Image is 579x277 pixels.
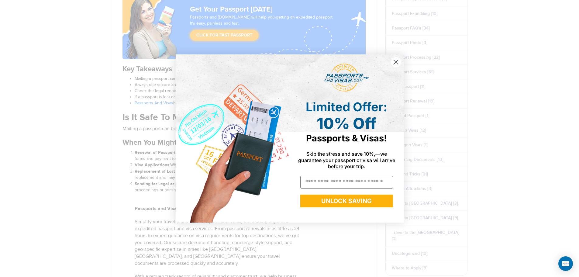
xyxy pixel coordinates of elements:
span: Skip the stress and save 10%,—we guarantee your passport or visa will arrive before your trip. [298,151,395,169]
img: passports and visas [324,64,369,92]
span: 10% Off [317,114,376,133]
button: Close dialog [391,57,401,68]
img: de9cda0d-0715-46ca-9a25-073762a91ba7.png [176,54,290,223]
span: Passports & Visas! [306,133,387,144]
button: UNLOCK SAVING [300,195,393,207]
span: Limited Offer: [306,99,387,114]
div: Open Intercom Messenger [558,256,573,271]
